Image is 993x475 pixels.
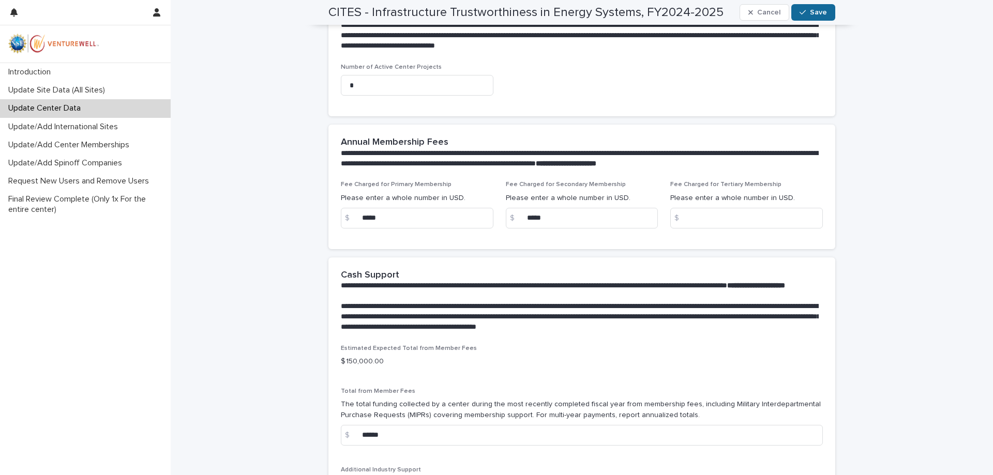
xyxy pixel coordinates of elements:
[670,181,781,188] span: Fee Charged for Tertiary Membership
[810,9,827,16] span: Save
[670,208,691,228] div: $
[757,9,780,16] span: Cancel
[341,467,421,473] span: Additional Industry Support
[8,34,99,54] img: mWhVGmOKROS2pZaMU8FQ
[4,103,89,113] p: Update Center Data
[506,193,658,204] p: Please enter a whole number in USD.
[791,4,835,21] button: Save
[4,85,113,95] p: Update Site Data (All Sites)
[341,208,362,228] div: $
[341,399,823,421] p: The total funding collected by a center during the most recently completed fiscal year from membe...
[341,181,452,188] span: Fee Charged for Primary Membership
[341,388,415,394] span: Total from Member Fees
[341,137,448,148] h2: Annual Membership Fees
[4,176,157,186] p: Request New Users and Remove Users
[4,67,59,77] p: Introduction
[341,425,362,446] div: $
[4,140,138,150] p: Update/Add Center Memberships
[506,208,526,228] div: $
[4,158,130,168] p: Update/Add Spinoff Companies
[341,356,823,367] p: $ 150,000.00
[740,4,789,21] button: Cancel
[670,193,823,204] p: Please enter a whole number in USD.
[4,194,171,214] p: Final Review Complete (Only 1x For the entire center)
[506,181,626,188] span: Fee Charged for Secondary Membership
[341,193,493,204] p: Please enter a whole number in USD.
[341,345,477,351] span: Estimated Expected Total from Member Fees
[341,64,442,70] span: Number of Active Center Projects
[328,5,724,20] h2: CITES - Infrastructure Trustworthiness in Energy Systems, FY2024-2025
[4,122,126,132] p: Update/Add International Sites
[341,270,399,281] h2: Cash Support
